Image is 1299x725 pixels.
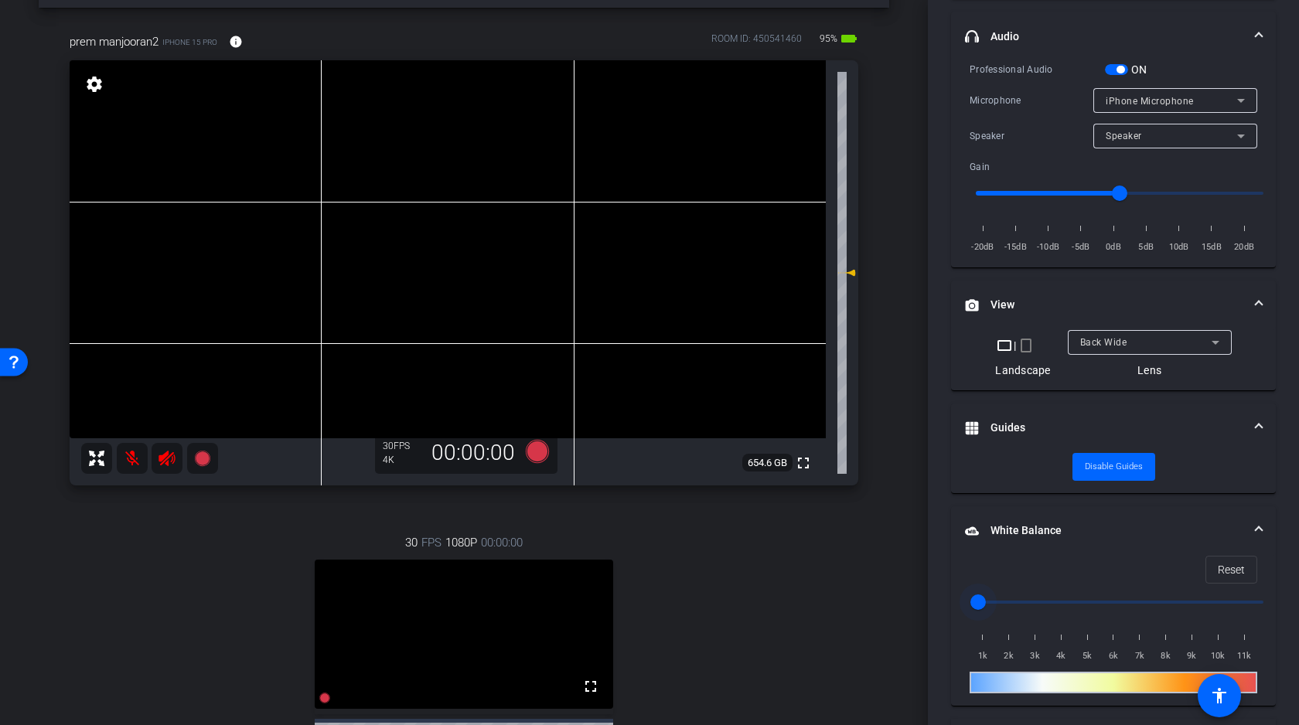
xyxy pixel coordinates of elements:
span: 6k [1100,648,1127,664]
span: -15dB [1002,240,1028,255]
span: 95% [817,26,840,51]
span: 7k [1127,648,1153,664]
span: 5dB [1133,240,1159,255]
div: Audio [951,61,1276,267]
span: 15dB [1198,240,1225,255]
span: FPS [421,534,442,551]
mat-expansion-panel-header: View [951,281,1276,330]
div: Landscape [995,362,1050,378]
span: 4k [1048,648,1074,664]
span: iPhone Microphone [1106,96,1194,107]
span: 0dB [1100,240,1127,255]
label: ON [1128,62,1147,77]
span: Speaker [1106,131,1142,141]
span: 9k [1179,648,1205,664]
mat-panel-title: Guides [965,420,1243,436]
div: 00:00:00 [421,440,525,466]
mat-icon: info [229,35,243,49]
span: 8k [1153,648,1179,664]
mat-icon: battery_std [840,29,858,48]
div: Professional Audio [970,62,1105,77]
span: 2k [996,648,1022,664]
span: prem manjooran2 [70,33,159,50]
mat-panel-title: View [965,297,1243,313]
div: | [995,336,1050,355]
div: 30 [383,440,421,452]
mat-icon: fullscreen [581,677,600,696]
mat-panel-title: Audio [965,29,1243,45]
span: 1080P [445,534,477,551]
span: 1k [970,648,996,664]
mat-icon: 0 dB [837,264,856,282]
span: 10dB [1166,240,1192,255]
mat-icon: crop_landscape [995,336,1014,355]
span: -20dB [970,240,996,255]
span: 5k [1074,648,1100,664]
span: 10k [1205,648,1231,664]
mat-panel-title: White Balance [965,522,1243,539]
div: Guides [951,453,1276,493]
mat-icon: fullscreen [794,454,813,472]
div: ROOM ID: 450541460 [711,32,802,54]
span: Reset [1218,555,1245,584]
span: iPhone 15 Pro [162,36,217,48]
mat-expansion-panel-header: Audio [951,12,1276,61]
div: Speaker [970,128,1093,144]
button: Disable Guides [1072,453,1155,481]
mat-expansion-panel-header: White Balance [951,506,1276,556]
span: 11k [1231,648,1257,664]
mat-icon: settings [84,75,105,94]
span: -5dB [1068,240,1094,255]
div: View [951,330,1276,390]
span: Disable Guides [1085,455,1143,478]
span: -10dB [1035,240,1062,255]
span: Back Wide [1080,337,1127,348]
span: 30 [405,534,418,551]
span: FPS [394,441,410,451]
span: 20dB [1231,240,1257,255]
span: 654.6 GB [742,454,793,472]
mat-expansion-panel-header: Guides [951,403,1276,453]
span: 3k [1022,648,1048,664]
mat-icon: crop_portrait [1017,336,1035,355]
div: Microphone [970,93,1093,108]
mat-icon: accessibility [1210,686,1229,705]
button: Reset [1205,556,1257,584]
div: White Balance [951,556,1276,706]
span: 00:00:00 [481,534,523,551]
div: 4K [383,454,421,466]
div: Gain [970,159,1105,175]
